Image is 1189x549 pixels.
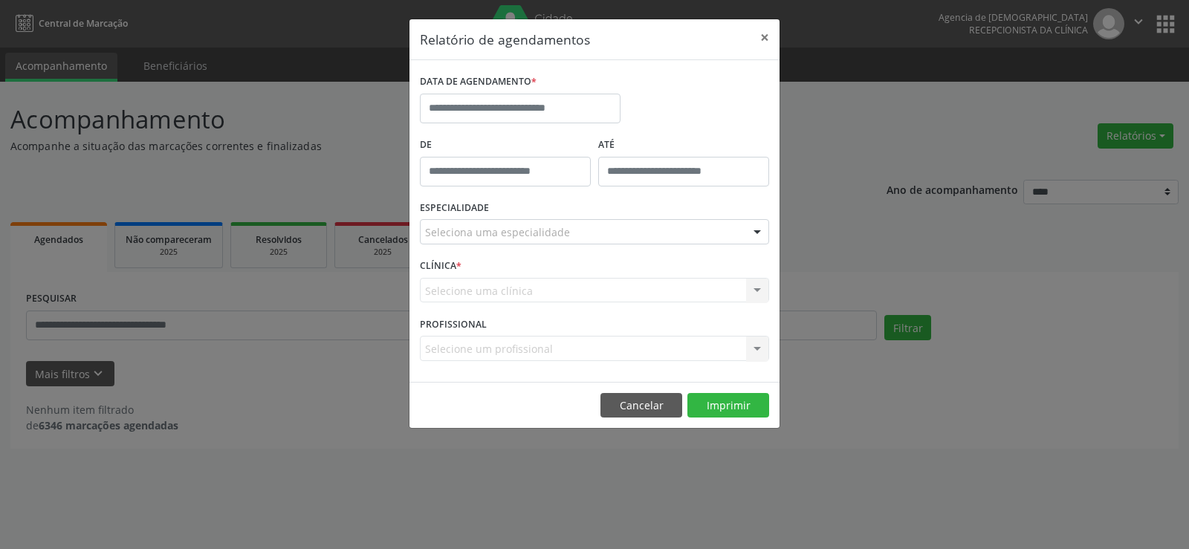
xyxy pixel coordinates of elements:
button: Imprimir [687,393,769,418]
button: Cancelar [600,393,682,418]
label: De [420,134,591,157]
label: ESPECIALIDADE [420,197,489,220]
label: ATÉ [598,134,769,157]
label: CLÍNICA [420,255,461,278]
label: PROFISSIONAL [420,313,487,336]
h5: Relatório de agendamentos [420,30,590,49]
span: Seleciona uma especialidade [425,224,570,240]
button: Close [750,19,780,56]
label: DATA DE AGENDAMENTO [420,71,537,94]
